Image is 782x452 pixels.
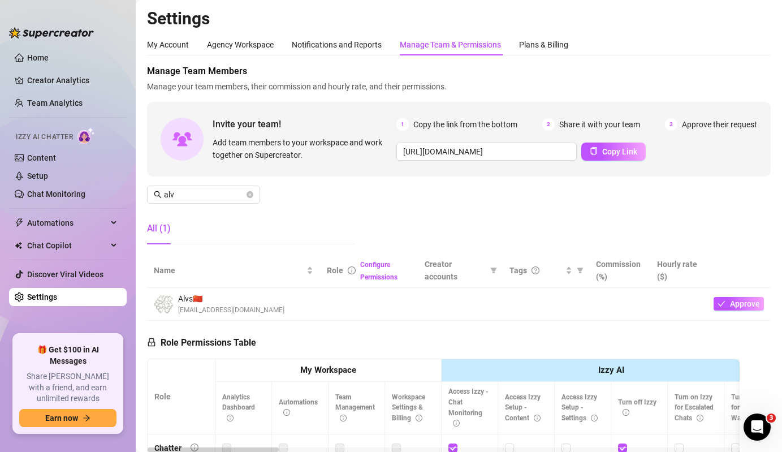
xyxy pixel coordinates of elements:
[340,415,347,421] span: info-circle
[448,388,489,428] span: Access Izzy - Chat Monitoring
[682,118,757,131] span: Approve their request
[147,80,771,93] span: Manage your team members, their commission and hourly rate, and their permissions.
[147,338,156,347] span: lock
[534,415,541,421] span: info-circle
[392,393,425,423] span: Workspace Settings & Billing
[27,270,103,279] a: Discover Viral Videos
[148,359,215,434] th: Role
[19,371,116,404] span: Share [PERSON_NAME] with a friend, and earn unlimited rewards
[581,143,646,161] button: Copy Link
[697,415,703,421] span: info-circle
[222,393,255,423] span: Analytics Dashboard
[665,118,677,131] span: 3
[15,242,22,249] img: Chat Copilot
[453,420,460,427] span: info-circle
[400,38,501,51] div: Manage Team & Permissions
[488,256,499,285] span: filter
[602,147,637,156] span: Copy Link
[178,305,284,316] span: [EMAIL_ADDRESS][DOMAIN_NAME]
[213,117,396,131] span: Invite your team!
[27,153,56,162] a: Content
[207,38,274,51] div: Agency Workspace
[714,297,764,311] button: Approve
[19,409,116,427] button: Earn nowarrow-right
[27,236,107,255] span: Chat Copilot
[164,188,244,201] input: Search members
[27,292,57,302] a: Settings
[396,118,409,131] span: 1
[598,365,624,375] strong: Izzy AI
[335,393,375,423] span: Team Management
[509,264,527,277] span: Tags
[577,267,584,274] span: filter
[227,415,234,421] span: info-circle
[213,136,392,161] span: Add team members to your workspace and work together on Supercreator.
[154,264,304,277] span: Name
[559,118,640,131] span: Share it with your team
[519,38,568,51] div: Plans & Billing
[283,409,290,416] span: info-circle
[490,267,497,274] span: filter
[730,299,760,308] span: Approve
[561,393,598,423] span: Access Izzy Setup - Settings
[83,414,90,422] span: arrow-right
[77,127,95,144] img: AI Chatter
[348,266,356,274] span: info-circle
[532,266,539,274] span: question-circle
[147,64,771,78] span: Manage Team Members
[147,222,171,235] div: All (1)
[27,190,85,199] a: Chat Monitoring
[589,253,651,288] th: Commission (%)
[27,53,49,62] a: Home
[154,295,173,313] img: Alvs
[574,262,586,279] span: filter
[147,8,771,29] h2: Settings
[147,336,256,350] h5: Role Permissions Table
[27,98,83,107] a: Team Analytics
[147,38,189,51] div: My Account
[147,253,320,288] th: Name
[19,345,116,367] span: 🎁 Get $100 in AI Messages
[300,365,356,375] strong: My Workspace
[618,398,656,417] span: Turn off Izzy
[45,414,78,423] span: Earn now
[15,218,24,227] span: thunderbolt
[744,414,771,441] iframe: Intercom live chat
[27,214,107,232] span: Automations
[542,118,555,131] span: 2
[416,415,422,421] span: info-circle
[650,253,707,288] th: Hourly rate ($)
[623,409,629,416] span: info-circle
[675,393,714,423] span: Turn on Izzy for Escalated Chats
[425,258,486,283] span: Creator accounts
[767,414,776,423] span: 3
[9,27,94,38] img: logo-BBDzfeDw.svg
[292,38,382,51] div: Notifications and Reports
[247,191,253,198] button: close-circle
[27,171,48,180] a: Setup
[327,266,343,275] span: Role
[16,132,73,143] span: Izzy AI Chatter
[731,393,769,423] span: Turn on Izzy for Time Wasters
[718,300,725,308] span: check
[360,261,398,281] a: Configure Permissions
[191,444,198,451] span: info-circle
[154,191,162,199] span: search
[279,398,318,417] span: Automations
[413,118,517,131] span: Copy the link from the bottom
[591,415,598,421] span: info-circle
[178,292,284,305] span: Alvs 🇨🇳
[27,71,118,89] a: Creator Analytics
[590,147,598,155] span: copy
[505,393,541,423] span: Access Izzy Setup - Content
